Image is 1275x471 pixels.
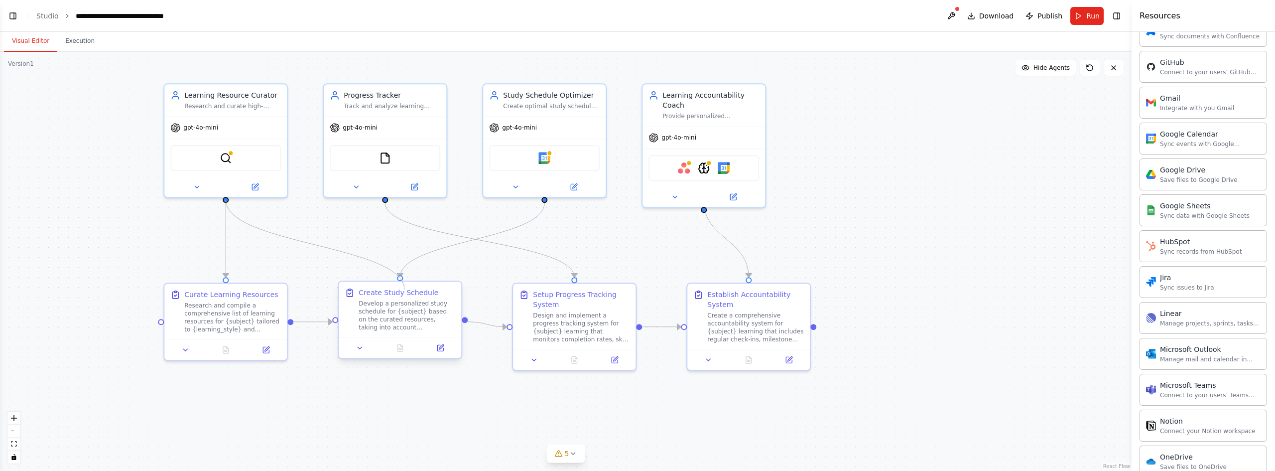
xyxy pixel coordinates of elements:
span: gpt-4o-mini [661,134,696,142]
img: Microsoft Outlook [1146,349,1156,359]
div: Learning Resource CuratorResearch and curate high-quality, personalized learning resources for {s... [163,83,288,198]
span: gpt-4o-mini [502,124,537,132]
button: Hide right sidebar [1110,9,1124,23]
button: Open in side panel [227,181,283,193]
img: HubSpot [1146,241,1156,251]
div: GitHub [1160,57,1261,67]
img: Google Drive [1146,169,1156,179]
button: Open in side panel [545,181,602,193]
button: Open in side panel [386,181,442,193]
a: React Flow attribution [1103,464,1130,469]
span: Download [979,11,1014,21]
div: Google Calendar [1160,129,1261,139]
div: Microsoft Outlook [1160,344,1261,354]
img: FileReadTool [379,152,391,164]
button: fit view [7,438,20,451]
button: Open in side panel [772,354,806,366]
div: Connect to your users’ Teams workspaces [1160,391,1261,399]
img: AIMindTool [698,162,710,174]
button: No output available [553,354,596,366]
div: Integrate with you Gmail [1160,104,1234,112]
div: Create optimal study schedules for {subject} based on {available_time} per week, {learning_goals}... [503,102,600,110]
button: 5 [547,445,585,463]
img: Jira [1146,277,1156,287]
div: Learning Accountability CoachProvide personalized accountability support and motivation for {subj... [641,83,766,208]
g: Edge from d01ade82-a942-4fa9-b692-943cde5a99f1 to 5ead7db6-b882-42b8-b599-d1ff9a426f1e [642,322,681,332]
div: HubSpot [1160,237,1242,247]
g: Edge from 78fd839f-6962-49af-aa3b-9db68d216d34 to d01ade82-a942-4fa9-b692-943cde5a99f1 [380,203,579,277]
button: Open in side panel [705,191,761,203]
g: Edge from b69ef252-001a-49d3-b732-dd881bf525eb to 32c9384e-bf9e-4608-8081-ca85c85b2529 [221,203,231,277]
img: OneDrive [1146,457,1156,467]
div: Progress Tracker [344,90,440,100]
div: Google Sheets [1160,201,1250,211]
div: Connect your Notion workspace [1160,427,1256,435]
img: Linear [1146,313,1156,323]
button: Publish [1021,7,1066,25]
div: Setup Progress Tracking System [533,290,630,310]
div: Gmail [1160,93,1234,103]
button: Visual Editor [4,31,57,52]
div: Study Schedule OptimizerCreate optimal study schedules for {subject} based on {available_time} pe... [482,83,607,198]
div: Learning Accountability Coach [662,90,759,110]
img: GitHub [1146,62,1156,72]
span: Publish [1037,11,1062,21]
div: Create Study Schedule [359,288,438,298]
button: Open in side panel [423,342,458,354]
div: Learning Resource Curator [184,90,281,100]
div: Provide personalized accountability support and motivation for {subject} learning goals. Create c... [662,112,759,120]
img: Google Calendar [538,152,550,164]
img: Notion [1146,421,1156,431]
button: Open in side panel [598,354,632,366]
span: Run [1086,11,1100,21]
div: Sync events with Google Calendar [1160,140,1261,148]
div: Manage mail and calendar in Outlook [1160,355,1261,363]
img: SerplyWebSearchTool [220,152,232,164]
div: Research and compile a comprehensive list of learning resources for {subject} tailored to {learni... [184,302,281,333]
div: Establish Accountability SystemCreate a comprehensive accountability system for {subject} learnin... [686,283,811,371]
button: No output available [728,354,770,366]
img: Google Calendar [1146,134,1156,144]
g: Edge from 9ee8b54d-4b26-4e3c-be6f-e44f965a2d60 to d01ade82-a942-4fa9-b692-943cde5a99f1 [468,317,507,332]
div: Version 1 [8,60,34,68]
g: Edge from 382cba39-2874-411f-9796-a4cbcc6636ef to 5ead7db6-b882-42b8-b599-d1ff9a426f1e [699,201,754,277]
button: Open in side panel [249,344,283,356]
img: Gmail [1146,98,1156,108]
div: Develop a personalized study schedule for {subject} based on the curated resources, taking into a... [359,300,455,331]
img: Google Sheets [1146,205,1156,215]
div: Create Study ScheduleDevelop a personalized study schedule for {subject} based on the curated res... [338,283,462,361]
div: Sync issues to Jira [1160,284,1214,292]
div: Curate Learning Resources [184,290,278,300]
button: toggle interactivity [7,451,20,464]
div: Sync documents with Confluence [1160,32,1260,40]
span: 5 [565,449,569,459]
div: Microsoft Teams [1160,380,1261,390]
img: Microsoft Teams [1146,385,1156,395]
button: Run [1070,7,1104,25]
g: Edge from 69a0a21c-1d31-4e67-80e5-c7d3eec174e2 to 9ee8b54d-4b26-4e3c-be6f-e44f965a2d60 [395,203,549,277]
div: Save files to Google Drive [1160,176,1238,184]
button: zoom out [7,425,20,438]
h4: Resources [1140,10,1180,22]
button: Download [963,7,1018,25]
img: Asana [678,162,690,174]
g: Edge from 32c9384e-bf9e-4608-8081-ca85c85b2529 to 9ee8b54d-4b26-4e3c-be6f-e44f965a2d60 [293,317,332,327]
nav: breadcrumb [36,11,188,21]
a: Studio [36,12,59,20]
div: Setup Progress Tracking SystemDesign and implement a progress tracking system for {subject} learn... [512,283,637,371]
span: Hide Agents [1033,64,1070,72]
div: Create a comprehensive accountability system for {subject} learning that includes regular check-i... [707,312,804,343]
span: gpt-4o-mini [343,124,378,132]
button: No output available [205,344,247,356]
div: Save files to OneDrive [1160,463,1227,471]
div: Manage projects, sprints, tasks, and bug tracking in Linear [1160,319,1261,327]
div: Sync data with Google Sheets [1160,212,1250,220]
button: No output available [379,342,421,354]
div: Track and analyze learning progress for {subject} by monitoring completion rates, skill developme... [344,102,440,110]
button: Hide Agents [1016,60,1076,76]
div: Google Drive [1160,165,1238,175]
button: Show left sidebar [6,9,20,23]
div: React Flow controls [7,412,20,464]
div: Study Schedule Optimizer [503,90,600,100]
button: Execution [57,31,103,52]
